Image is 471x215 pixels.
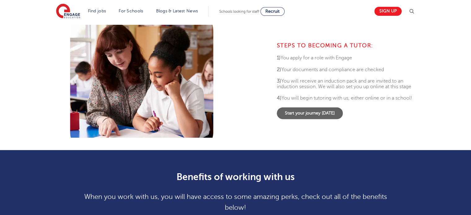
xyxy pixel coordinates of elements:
[277,55,281,61] strong: 1)
[156,9,198,13] a: Blogs & Latest News
[277,78,411,89] span: You will receive an induction pack and are invited to an induction session. We will also set you ...
[277,67,384,72] span: Your documents and compliance are checked
[84,191,387,213] p: When you work with us, you will have access to some amazing perks, check out all of the benefits ...
[277,95,281,101] strong: 4)
[260,7,285,16] a: Recruit
[84,172,387,182] h2: Benefits of working with us
[277,95,412,101] span: You will begin tutoring with us, either online or in a school!
[277,42,373,49] strong: STEPS TO BECOMING A TUTOR:
[277,55,352,61] span: You apply for a role with Engage
[119,9,143,13] a: For Schools
[56,4,80,19] img: Engage Education
[219,9,259,14] span: Schools looking for staff
[277,78,281,84] strong: 3)
[374,7,402,16] a: Sign up
[88,9,106,13] a: Find jobs
[277,107,343,119] a: Start your journey [DATE]
[265,9,280,14] span: Recruit
[277,67,281,72] strong: 2)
